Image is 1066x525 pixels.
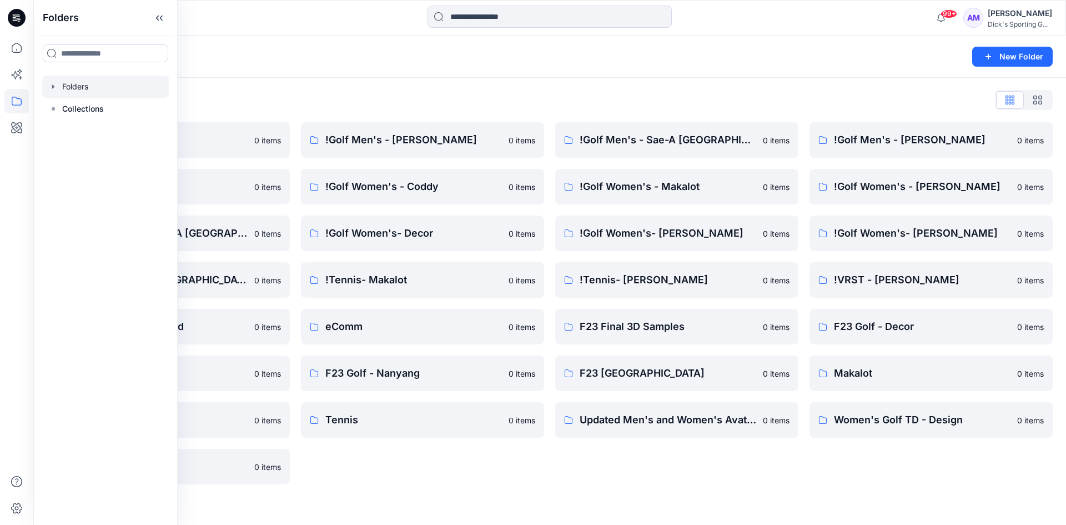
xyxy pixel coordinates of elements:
a: !Golf Women's- Decor0 items [301,216,544,251]
p: 0 items [1017,321,1044,333]
p: !Golf Women's - Coddy [325,179,502,194]
p: 0 items [254,461,281,473]
p: !Golf Men's - [PERSON_NAME] [325,132,502,148]
p: 0 items [1017,368,1044,379]
p: 0 items [763,181,790,193]
a: !Golf Women's - [PERSON_NAME]0 items [809,169,1053,204]
p: 0 items [763,321,790,333]
p: 0 items [509,274,535,286]
span: 99+ [941,9,957,18]
p: !VRST - [PERSON_NAME] [834,272,1010,288]
a: !VRST - [PERSON_NAME]0 items [809,262,1053,298]
p: 0 items [509,321,535,333]
p: 0 items [1017,414,1044,426]
a: Tennis0 items [301,402,544,438]
p: 0 items [763,228,790,239]
p: F23 Golf - Nanyang [325,366,502,381]
a: !Tennis- [PERSON_NAME]0 items [555,262,798,298]
a: !Golf Women's- [PERSON_NAME]0 items [555,216,798,251]
p: 0 items [763,368,790,379]
p: 0 items [763,274,790,286]
p: F23 Golf - Decor [834,319,1010,334]
p: Updated Men's and Women's Avatar Review [580,412,756,428]
p: 0 items [763,134,790,146]
div: [PERSON_NAME] [988,7,1052,20]
p: !Golf Women's - [PERSON_NAME] [834,179,1010,194]
p: Collections [62,102,104,116]
a: !Golf Men's - [PERSON_NAME]0 items [809,122,1053,158]
p: 0 items [509,368,535,379]
p: !Golf Women's- [PERSON_NAME] [834,226,1010,241]
p: !Golf Men's - [PERSON_NAME] [834,132,1010,148]
p: 0 items [763,414,790,426]
a: !Golf Men's - [PERSON_NAME]0 items [301,122,544,158]
p: 0 items [254,414,281,426]
p: 0 items [254,274,281,286]
div: AM [963,8,983,28]
p: 0 items [509,134,535,146]
a: F23 Golf - Nanyang0 items [301,356,544,391]
p: eComm [325,319,502,334]
a: eComm0 items [301,309,544,344]
p: 0 items [509,414,535,426]
p: Tennis [325,412,502,428]
p: 0 items [1017,181,1044,193]
p: F23 Final 3D Samples [580,319,756,334]
p: 0 items [254,181,281,193]
a: F23 [GEOGRAPHIC_DATA]0 items [555,356,798,391]
div: Dick's Sporting G... [988,20,1052,28]
a: F23 Golf - Decor0 items [809,309,1053,344]
p: 0 items [254,228,281,239]
a: Updated Men's and Women's Avatar Review0 items [555,402,798,438]
p: 0 items [509,228,535,239]
button: New Folder [972,47,1053,67]
p: !Tennis- [PERSON_NAME] [580,272,756,288]
a: F23 Final 3D Samples0 items [555,309,798,344]
p: Makalot [834,366,1010,381]
p: 0 items [254,368,281,379]
p: Women's Golf TD - Design [834,412,1010,428]
a: !Golf Women's - Coddy0 items [301,169,544,204]
a: !Tennis- Makalot0 items [301,262,544,298]
p: !Golf Men's - Sae-A [GEOGRAPHIC_DATA] [580,132,756,148]
p: !Tennis- Makalot [325,272,502,288]
a: Women's Golf TD - Design0 items [809,402,1053,438]
p: 0 items [509,181,535,193]
p: !Golf Women's- [PERSON_NAME] [580,226,756,241]
p: 0 items [1017,134,1044,146]
p: 0 items [254,134,281,146]
a: !Golf Men's - Sae-A [GEOGRAPHIC_DATA]0 items [555,122,798,158]
a: !Golf Women's - Makalot0 items [555,169,798,204]
a: Makalot0 items [809,356,1053,391]
p: 0 items [254,321,281,333]
p: !Golf Women's- Decor [325,226,502,241]
p: F23 [GEOGRAPHIC_DATA] [580,366,756,381]
p: 0 items [1017,228,1044,239]
a: !Golf Women's- [PERSON_NAME]0 items [809,216,1053,251]
p: 0 items [1017,274,1044,286]
p: !Golf Women's - Makalot [580,179,756,194]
